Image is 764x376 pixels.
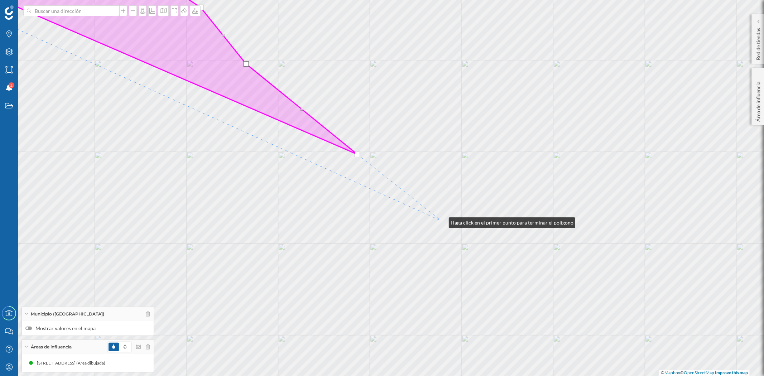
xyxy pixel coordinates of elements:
[10,82,13,89] span: 2
[755,25,762,60] p: Red de tiendas
[755,79,762,122] p: Área de influencia
[684,370,714,375] a: OpenStreetMap
[31,344,72,350] span: Áreas de influencia
[5,5,14,20] img: Geoblink Logo
[31,311,104,317] span: Municipio ([GEOGRAPHIC_DATA])
[715,370,748,375] a: Improve this map
[449,217,575,228] div: Haga click en el primer punto para terminar el polígono
[37,360,109,367] div: [STREET_ADDRESS] (Área dibujada)
[664,370,680,375] a: Mapbox
[14,5,40,11] span: Soporte
[659,370,750,376] div: © ©
[25,325,150,332] label: Mostrar valores en el mapa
